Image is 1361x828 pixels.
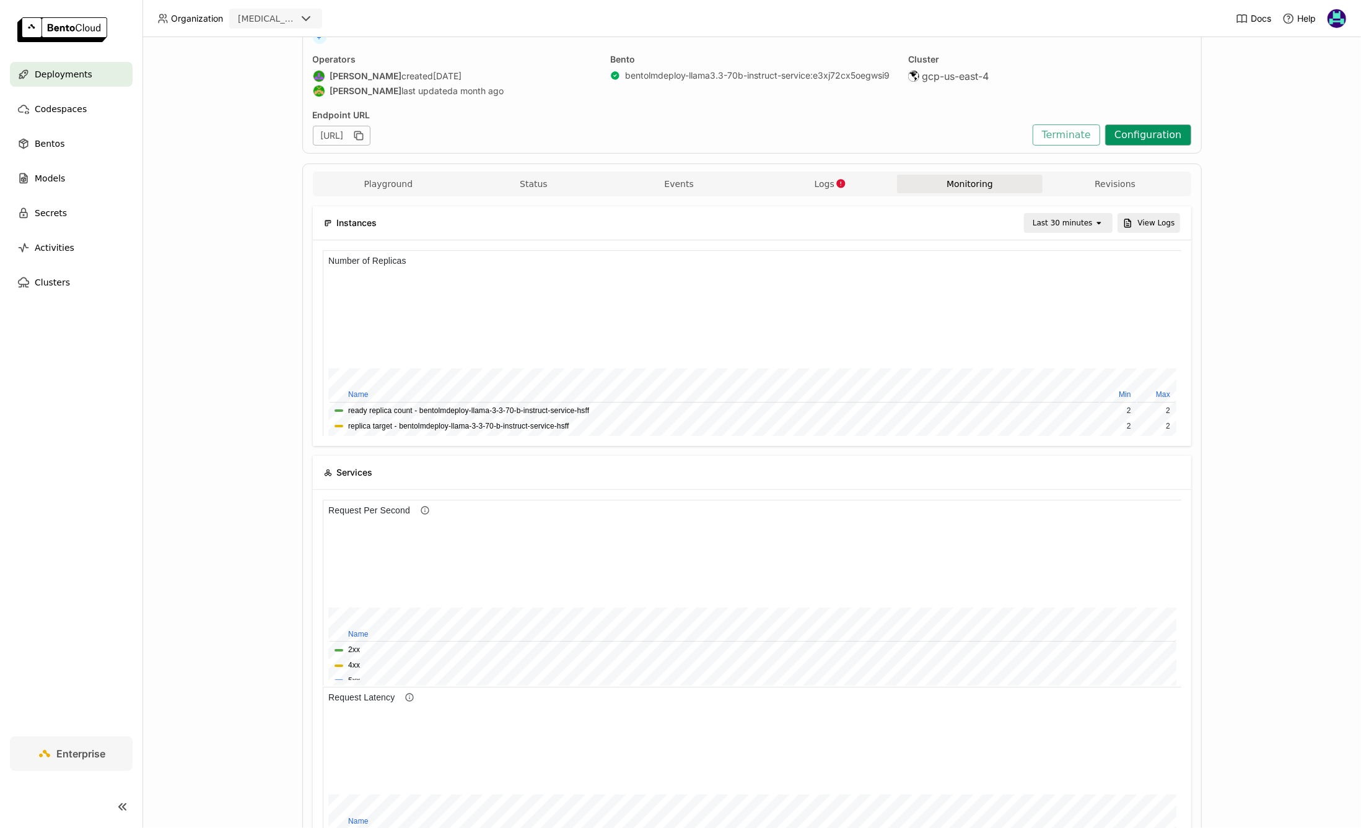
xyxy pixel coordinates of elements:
[313,70,596,82] div: created
[25,155,42,167] button: Total
[1094,218,1104,228] svg: open
[323,500,1181,686] iframe: Request Per Second
[1,4,71,17] h6: Memory Usage
[1,4,92,17] h6: In-Progress Request
[304,154,346,168] td: 416%
[245,154,281,168] td: 109%
[323,250,1181,436] iframe: Number of Replicas
[245,154,281,168] td: 205%
[35,102,87,116] span: Codespaces
[385,169,422,183] td: 212%
[10,97,133,121] a: Codespaces
[10,62,133,87] a: Deployments
[201,154,244,168] td: 220%
[35,275,70,290] span: Clusters
[238,12,296,25] div: [MEDICAL_DATA]
[201,137,244,152] th: Average Value
[25,170,195,182] button: bentolmdeploy-llama-3-3-70-b-instruct-service-hsff
[245,169,281,183] td: 54.5%
[922,70,989,82] span: gcp-us-east-4
[337,216,377,230] span: Instances
[434,71,462,82] span: [DATE]
[1,4,58,17] h6: GPU Usage
[245,154,281,168] td: 543 GB
[815,178,834,190] span: Logs
[313,54,596,65] div: Operators
[385,137,422,152] th: Maximum Value
[25,175,39,187] button: P90
[245,137,281,152] th: Minimum Value
[330,71,402,82] strong: [PERSON_NAME]
[35,136,64,151] span: Bentos
[1282,12,1316,25] div: Help
[304,137,346,152] th: Average Value
[1043,175,1188,193] button: Revisions
[201,154,244,168] td: 543 GB
[201,154,244,168] td: 389%
[313,110,1026,121] div: Endpoint URL
[313,71,325,82] img: Shenyang Zhao
[35,240,74,255] span: Activities
[10,131,133,156] a: Bentos
[313,126,370,146] div: [URL]
[313,30,326,44] span: +
[7,137,200,152] th: name
[297,13,299,25] input: Selected revia.
[461,175,606,193] button: Status
[304,169,346,183] td: 208%
[201,169,244,183] td: 110%
[1,4,136,17] h6: GPU Memory Bandwidth Usage
[908,54,1191,65] div: Cluster
[348,169,383,183] td: 189%
[10,201,133,225] a: Secrets
[201,169,244,183] td: 272 GB
[330,85,402,97] strong: [PERSON_NAME]
[35,67,92,82] span: Deployments
[342,154,382,168] td: 3.68 GiB
[1033,217,1092,229] div: Last 30 minutes
[342,169,382,183] td: 1.84 GiB
[383,154,422,168] td: 3.70 GiB
[383,169,422,183] td: 1.85 GiB
[385,154,422,168] td: 425%
[10,235,133,260] a: Activities
[171,13,223,24] span: Organization
[342,137,382,152] th: Minimum Value
[25,175,37,187] button: 5xx
[299,154,341,168] td: 3.69 GiB
[57,747,106,760] span: Enterprise
[7,152,852,167] th: name
[1,4,57,17] h6: CPU Usage
[610,54,893,65] div: Bento
[1033,124,1100,146] button: Terminate
[897,175,1043,193] button: Monitoring
[1236,12,1271,25] a: Docs
[625,70,890,81] a: bentolmdeploy-llama3.3-70b-instruct-service:e3xj72cx5oegwsi9
[10,736,133,771] a: Enterprise
[1105,124,1191,146] button: Configuration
